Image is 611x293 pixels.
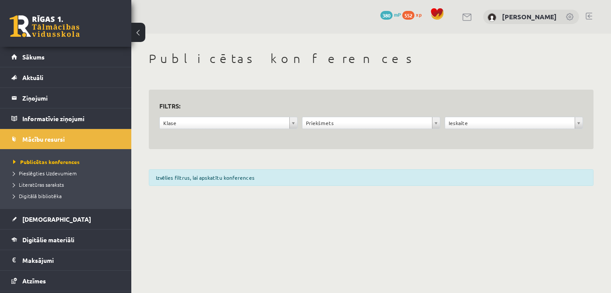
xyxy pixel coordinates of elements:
[149,51,593,66] h1: Publicētas konferences
[380,11,393,20] span: 380
[22,215,91,223] span: [DEMOGRAPHIC_DATA]
[22,53,45,61] span: Sākums
[416,11,421,18] span: xp
[302,117,440,129] a: Priekšmets
[13,181,64,188] span: Literatūras saraksts
[13,170,77,177] span: Pieslēgties Uzdevumiem
[22,277,46,285] span: Atzīmes
[11,108,120,129] a: Informatīvie ziņojumi
[394,11,401,18] span: mP
[160,117,297,129] a: Klase
[502,12,557,21] a: [PERSON_NAME]
[10,15,80,37] a: Rīgas 1. Tālmācības vidusskola
[11,47,120,67] a: Sākums
[13,192,123,200] a: Digitālā bibliotēka
[449,117,571,129] span: Ieskaite
[149,169,593,186] div: Izvēlies filtrus, lai apskatītu konferences
[159,100,572,112] h3: Filtrs:
[13,181,123,188] a: Literatūras saraksts
[380,11,401,18] a: 380 mP
[22,250,120,270] legend: Maksājumi
[11,250,120,270] a: Maksājumi
[22,135,65,143] span: Mācību resursi
[11,88,120,108] a: Ziņojumi
[402,11,414,20] span: 552
[13,169,123,177] a: Pieslēgties Uzdevumiem
[13,158,123,166] a: Publicētas konferences
[22,88,120,108] legend: Ziņojumi
[402,11,426,18] a: 552 xp
[11,67,120,87] a: Aktuāli
[13,192,62,199] span: Digitālā bibliotēka
[22,73,43,81] span: Aktuāli
[488,13,496,22] img: Anna Elizabete Aužele
[11,230,120,250] a: Digitālie materiāli
[13,158,80,165] span: Publicētas konferences
[163,117,286,129] span: Klase
[22,236,74,244] span: Digitālie materiāli
[11,209,120,229] a: [DEMOGRAPHIC_DATA]
[22,108,120,129] legend: Informatīvie ziņojumi
[11,129,120,149] a: Mācību resursi
[445,117,583,129] a: Ieskaite
[306,117,428,129] span: Priekšmets
[11,271,120,291] a: Atzīmes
